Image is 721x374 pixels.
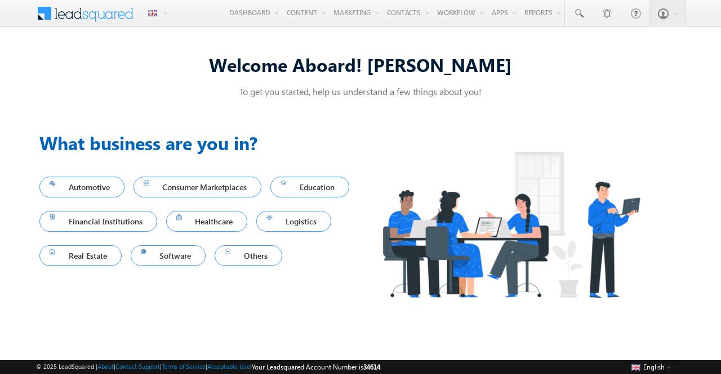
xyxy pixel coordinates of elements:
[39,129,360,156] h3: What business are you in?
[115,363,160,370] a: Contact Support
[39,85,682,97] p: To get you started, help us understand a few things about you!
[363,363,380,371] span: 34614
[176,214,238,229] span: Healthcare
[97,363,114,370] a: About
[50,214,147,229] span: Financial Institutions
[360,129,661,320] img: Industry.png
[281,179,339,195] span: Education
[50,248,112,263] span: Real Estate
[629,360,674,373] button: English
[643,363,665,371] span: English
[207,363,250,370] a: Acceptable Use
[225,248,272,263] span: Others
[36,362,380,372] span: © 2025 LeadSquared | | | | |
[162,363,206,370] a: Terms of Service
[50,179,114,195] span: Automotive
[39,52,682,76] div: Welcome Aboard! [PERSON_NAME]
[252,363,380,371] span: Your Leadsquared Account Number is
[141,248,196,263] span: Software
[144,179,252,195] span: Consumer Marketplaces
[266,214,321,229] span: Logistics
